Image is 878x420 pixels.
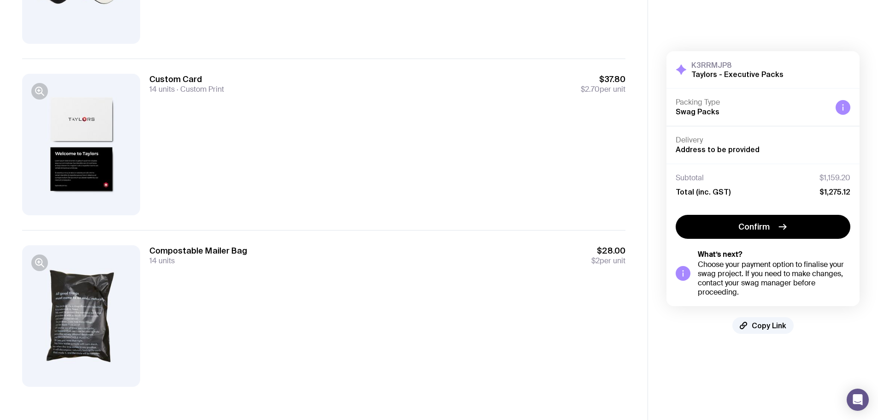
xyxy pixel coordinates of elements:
h3: K3RRMJP8 [691,60,784,70]
h4: Packing Type [676,98,828,107]
span: Total (inc. GST) [676,187,731,196]
span: Address to be provided [676,145,760,154]
span: $2.70 [581,84,600,94]
h3: Custom Card [149,74,224,85]
button: Confirm [676,215,850,239]
button: Copy Link [732,317,794,334]
span: 14 units [149,256,175,266]
span: per unit [581,85,625,94]
span: Swag Packs [676,107,719,116]
span: Custom Print [175,84,224,94]
span: Copy Link [752,321,786,330]
h5: What’s next? [698,250,850,259]
h2: Taylors - Executive Packs [691,70,784,79]
span: $1,159.20 [819,173,850,183]
span: $37.80 [581,74,625,85]
span: $1,275.12 [819,187,850,196]
div: Open Intercom Messenger [847,389,869,411]
span: $28.00 [591,245,625,256]
span: 14 units [149,84,175,94]
div: Choose your payment option to finalise your swag project. If you need to make changes, contact yo... [698,260,850,297]
span: Confirm [738,221,770,232]
h3: Compostable Mailer Bag [149,245,247,256]
span: Subtotal [676,173,704,183]
span: $2 [591,256,600,266]
span: per unit [591,256,625,266]
h4: Delivery [676,136,850,145]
